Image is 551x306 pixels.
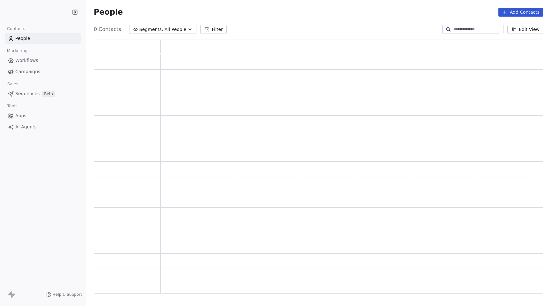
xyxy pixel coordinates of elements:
[15,124,37,130] span: AI Agents
[4,79,21,89] span: Sales
[15,35,30,42] span: People
[498,8,543,17] button: Add Contacts
[200,25,227,34] button: Filter
[5,33,81,44] a: People
[139,26,163,33] span: Segments:
[507,25,543,34] button: Edit View
[15,68,40,75] span: Campaigns
[5,55,81,66] a: Workflows
[15,112,26,119] span: Apps
[94,26,121,33] span: 0 Contacts
[5,88,81,99] a: SequencesBeta
[4,24,28,34] span: Contacts
[53,292,82,297] span: Help & Support
[4,46,30,56] span: Marketing
[15,90,40,97] span: Sequences
[5,111,81,121] a: Apps
[94,7,123,17] span: People
[165,26,186,33] span: All People
[46,292,82,297] a: Help & Support
[15,57,38,64] span: Workflows
[5,66,81,77] a: Campaigns
[4,101,20,111] span: Tools
[42,91,55,97] span: Beta
[5,122,81,132] a: AI Agents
